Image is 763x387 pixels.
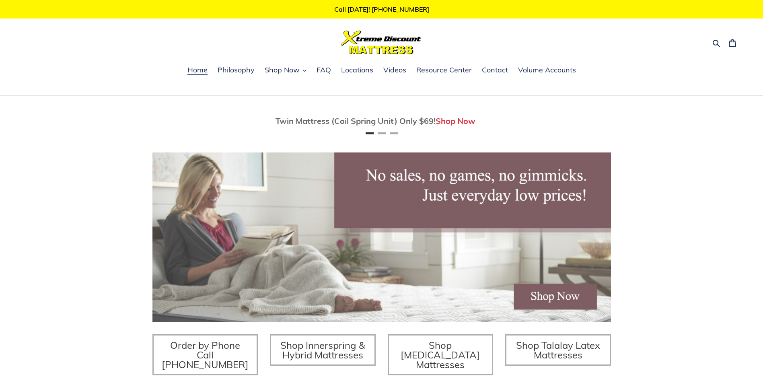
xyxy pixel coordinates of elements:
a: Videos [379,64,410,76]
button: Shop Now [261,64,311,76]
button: Page 2 [378,132,386,134]
span: Locations [341,65,373,75]
img: herobannermay2022-1652879215306_1200x.jpg [152,152,611,322]
span: FAQ [317,65,331,75]
a: Shop Now [436,116,475,126]
a: Order by Phone Call [PHONE_NUMBER] [152,334,258,375]
span: Twin Mattress (Coil Spring Unit) Only $69! [276,116,436,126]
span: Shop Now [265,65,300,75]
span: Shop [MEDICAL_DATA] Mattresses [401,339,480,371]
a: Philosophy [214,64,259,76]
button: Page 1 [366,132,374,134]
a: Shop [MEDICAL_DATA] Mattresses [388,334,494,375]
span: Shop Talalay Latex Mattresses [516,339,600,361]
span: Philosophy [218,65,255,75]
span: Volume Accounts [518,65,576,75]
span: Home [187,65,208,75]
span: Resource Center [416,65,472,75]
a: Locations [337,64,377,76]
span: Videos [383,65,406,75]
span: Order by Phone Call [PHONE_NUMBER] [162,339,249,371]
a: FAQ [313,64,335,76]
a: Home [183,64,212,76]
a: Shop Talalay Latex Mattresses [505,334,611,366]
a: Contact [478,64,512,76]
button: Page 3 [390,132,398,134]
img: Xtreme Discount Mattress [341,31,422,54]
span: Contact [482,65,508,75]
a: Volume Accounts [514,64,580,76]
a: Resource Center [412,64,476,76]
a: Shop Innerspring & Hybrid Mattresses [270,334,376,366]
span: Shop Innerspring & Hybrid Mattresses [280,339,365,361]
